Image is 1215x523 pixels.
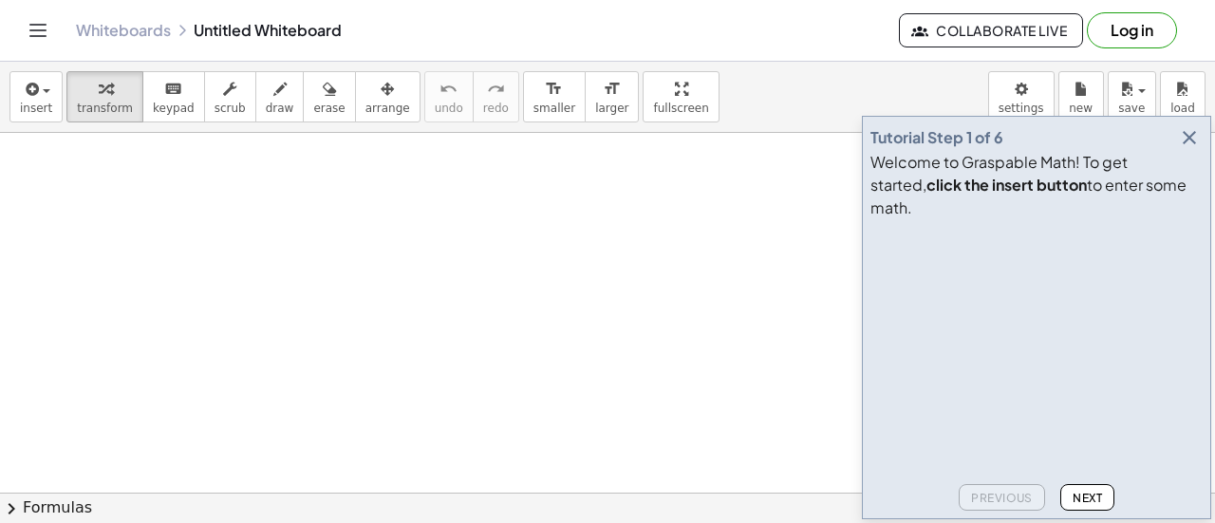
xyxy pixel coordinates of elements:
[523,71,586,122] button: format_sizesmaller
[653,102,708,115] span: fullscreen
[915,22,1067,39] span: Collaborate Live
[988,71,1055,122] button: settings
[585,71,639,122] button: format_sizelarger
[643,71,719,122] button: fullscreen
[870,151,1203,219] div: Welcome to Graspable Math! To get started, to enter some math.
[870,126,1003,149] div: Tutorial Step 1 of 6
[76,21,171,40] a: Whiteboards
[1058,71,1104,122] button: new
[487,78,505,101] i: redo
[142,71,205,122] button: keyboardkeypad
[313,102,345,115] span: erase
[1073,491,1102,505] span: Next
[533,102,575,115] span: smaller
[1108,71,1156,122] button: save
[926,175,1087,195] b: click the insert button
[20,102,52,115] span: insert
[365,102,410,115] span: arrange
[9,71,63,122] button: insert
[1160,71,1206,122] button: load
[603,78,621,101] i: format_size
[77,102,133,115] span: transform
[303,71,355,122] button: erase
[215,102,246,115] span: scrub
[23,15,53,46] button: Toggle navigation
[483,102,509,115] span: redo
[255,71,305,122] button: draw
[545,78,563,101] i: format_size
[595,102,628,115] span: larger
[1087,12,1177,48] button: Log in
[424,71,474,122] button: undoundo
[1170,102,1195,115] span: load
[1118,102,1145,115] span: save
[66,71,143,122] button: transform
[266,102,294,115] span: draw
[473,71,519,122] button: redoredo
[899,13,1083,47] button: Collaborate Live
[204,71,256,122] button: scrub
[435,102,463,115] span: undo
[1060,484,1114,511] button: Next
[439,78,458,101] i: undo
[1069,102,1093,115] span: new
[153,102,195,115] span: keypad
[164,78,182,101] i: keyboard
[999,102,1044,115] span: settings
[355,71,421,122] button: arrange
